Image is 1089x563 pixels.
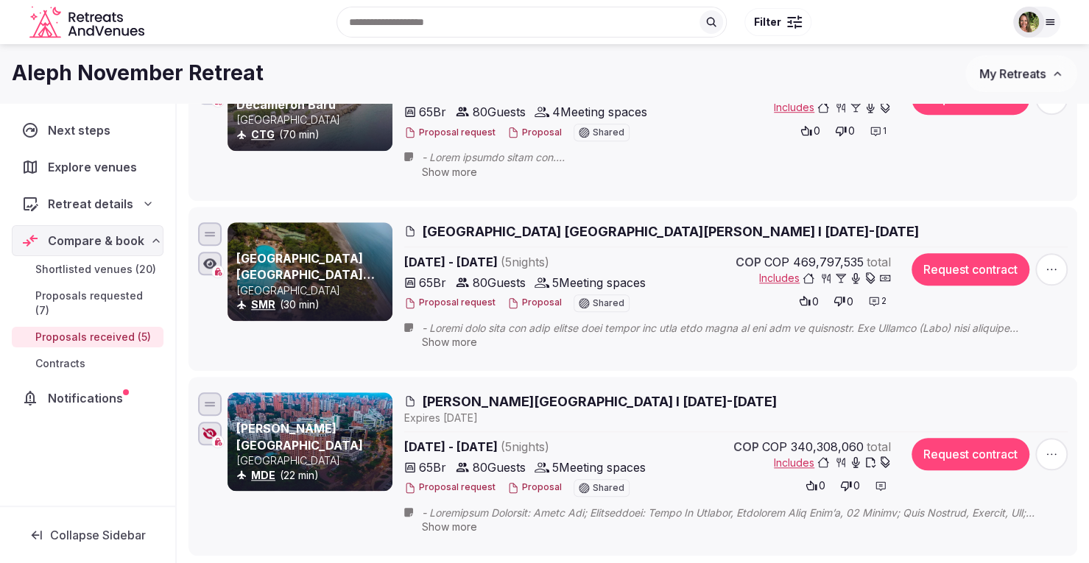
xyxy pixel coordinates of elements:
a: Visit the homepage [29,6,147,39]
span: ( 5 night s ) [501,255,549,269]
a: [PERSON_NAME][GEOGRAPHIC_DATA] [236,421,363,452]
a: Proposals requested (7) [12,286,163,321]
a: Shortlisted venues (20) [12,259,163,280]
button: Proposal request [404,297,496,309]
span: - Lorem ipsumdo sitam con. - Adip 32 elitsed doei temp Incididun. Utlab-etdo magnaal enimadmi ven... [422,150,1064,165]
span: [PERSON_NAME][GEOGRAPHIC_DATA] I [DATE]-[DATE] [422,392,777,411]
span: Shortlisted venues (20) [35,262,156,277]
button: 0 [836,475,864,496]
span: COP [733,438,759,456]
span: total [867,438,891,456]
span: 0 [814,124,820,138]
span: COP 340,308,060 [762,438,864,456]
button: Proposal [507,127,562,139]
span: Next steps [48,121,116,139]
span: 2 [881,295,887,308]
a: SMR [251,298,275,311]
span: [DATE] - [DATE] [404,253,663,271]
button: Includes [774,456,891,470]
span: [GEOGRAPHIC_DATA] [GEOGRAPHIC_DATA][PERSON_NAME] I [DATE]-[DATE] [422,222,919,241]
span: Shared [593,484,624,492]
span: Collapse Sidebar [50,528,146,542]
button: MDE [251,468,275,483]
span: - Loremi dolo sita con adip elitse doei tempor inc utla etdo magna al eni adm ve quisnostr. Exe U... [422,321,1064,336]
a: [GEOGRAPHIC_DATA] [GEOGRAPHIC_DATA][PERSON_NAME] [236,251,375,299]
button: Includes [759,271,891,286]
span: [DATE] - [DATE] [404,438,663,456]
span: 0 [819,478,825,493]
img: Shay Tippie [1018,12,1039,32]
span: Show more [422,166,477,178]
span: ( 5 night s ) [501,439,549,454]
span: Show more [422,336,477,348]
button: Request contract [912,438,1029,470]
div: (70 min) [236,127,390,142]
a: CTG [251,128,275,141]
span: Explore venues [48,158,143,176]
button: Filter [744,8,811,36]
h1: Aleph November Retreat [12,59,264,88]
button: Proposal request [404,481,496,494]
span: Filter [754,15,781,29]
span: 1 [883,125,887,138]
button: 0 [794,291,823,311]
span: COP 469,797,535 [764,253,864,271]
span: 0 [812,294,819,309]
span: 65 Br [419,458,446,476]
span: My Retreats [979,66,1046,81]
div: Expire s [DATE] [404,411,1068,425]
button: Proposal [507,297,562,309]
a: Explore venues [12,152,163,183]
button: Proposal [507,481,562,494]
a: Contracts [12,353,163,374]
svg: Retreats and Venues company logo [29,6,147,39]
span: Shared [593,128,624,137]
span: total [867,253,891,271]
a: Decameron Barú [236,97,336,112]
a: Notifications [12,383,163,414]
button: 0 [829,291,858,311]
span: 65 Br [419,274,446,291]
span: Retreat details [48,195,133,213]
span: 0 [847,294,853,309]
button: Collapse Sidebar [12,519,163,551]
span: 0 [853,478,860,493]
button: Includes [774,100,891,115]
a: MDE [251,469,275,481]
span: Proposals requested (7) [35,288,158,318]
span: 80 Guests [473,458,526,476]
p: [GEOGRAPHIC_DATA] [236,113,390,127]
span: Contracts [35,356,85,371]
p: [GEOGRAPHIC_DATA] [236,283,390,298]
button: Proposal request [404,127,496,139]
span: 0 [848,124,855,138]
span: 65 Br [419,103,446,121]
span: 4 Meeting spaces [552,103,647,121]
div: (30 min) [236,297,390,312]
p: [GEOGRAPHIC_DATA] [236,453,390,468]
span: 80 Guests [473,274,526,291]
button: 0 [796,121,825,141]
span: 80 Guests [473,103,526,121]
span: - Loremipsum Dolorsit: Ametc Adi; Elitseddoei: Tempo In Utlabor, Etdolorem Aliq Enim’a, 02 Minimv... [422,506,1064,520]
span: Shared [593,299,624,308]
button: 0 [831,121,859,141]
button: My Retreats [965,55,1077,92]
span: COP [736,253,761,271]
a: Next steps [12,115,163,146]
div: (22 min) [236,468,390,483]
span: Compare & book [48,232,144,249]
span: Notifications [48,389,129,407]
span: 5 Meeting spaces [552,274,646,291]
button: 0 [801,475,830,496]
span: Proposals received (5) [35,330,151,344]
span: 5 Meeting spaces [552,458,646,476]
span: Show more [422,520,477,533]
button: CTG [251,127,275,142]
button: SMR [251,297,275,312]
a: Proposals received (5) [12,327,163,347]
button: Request contract [912,253,1029,286]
